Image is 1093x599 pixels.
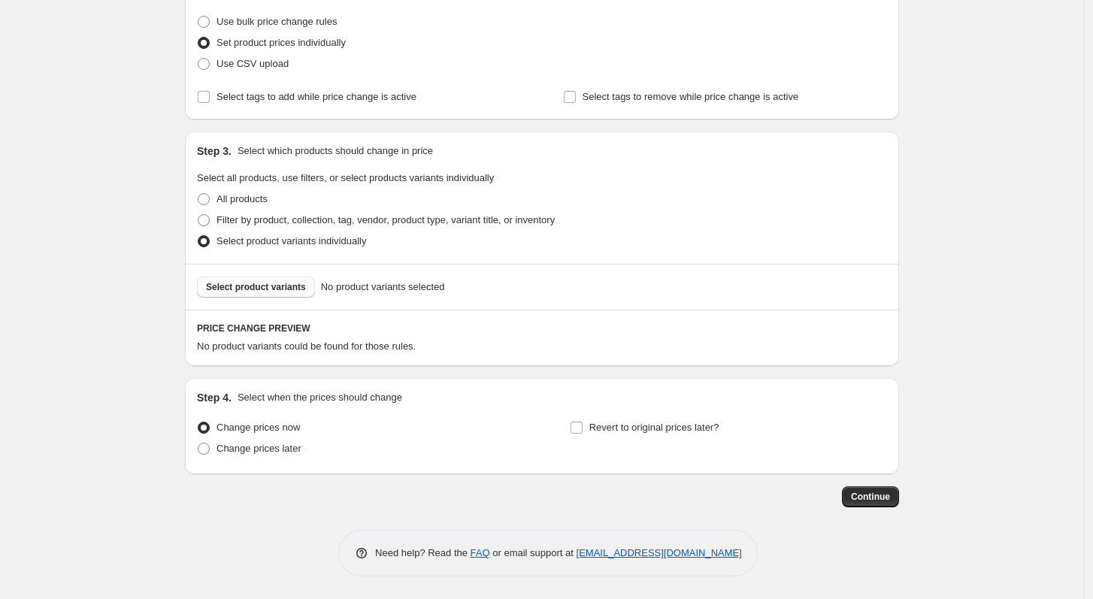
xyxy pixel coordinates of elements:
span: Select tags to remove while price change is active [583,91,799,102]
h6: PRICE CHANGE PREVIEW [197,322,887,334]
span: Select product variants individually [216,235,366,247]
span: Continue [851,491,890,503]
span: Filter by product, collection, tag, vendor, product type, variant title, or inventory [216,214,555,225]
span: or email support at [490,547,577,558]
h2: Step 3. [197,144,232,159]
span: Set product prices individually [216,37,346,48]
p: Select which products should change in price [238,144,433,159]
a: [EMAIL_ADDRESS][DOMAIN_NAME] [577,547,742,558]
span: No product variants could be found for those rules. [197,340,416,352]
span: Select tags to add while price change is active [216,91,416,102]
span: Select all products, use filters, or select products variants individually [197,172,494,183]
span: Revert to original prices later? [589,422,719,433]
a: FAQ [471,547,490,558]
span: Change prices later [216,443,301,454]
button: Continue [842,486,899,507]
p: Select when the prices should change [238,390,402,405]
span: Use bulk price change rules [216,16,337,27]
span: Select product variants [206,281,306,293]
span: No product variants selected [321,280,445,295]
span: Use CSV upload [216,58,289,69]
button: Select product variants [197,277,315,298]
span: All products [216,193,268,204]
h2: Step 4. [197,390,232,405]
span: Change prices now [216,422,300,433]
span: Need help? Read the [375,547,471,558]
